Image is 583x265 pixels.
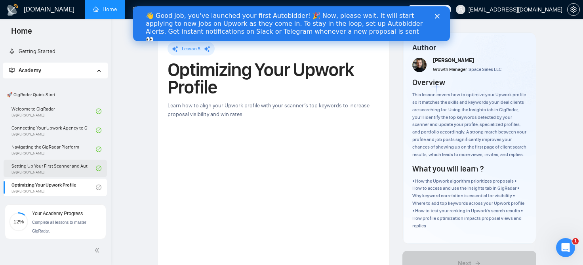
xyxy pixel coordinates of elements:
span: Academy [9,67,41,74]
span: check-circle [96,147,101,152]
span: check-circle [96,166,101,171]
span: Academy [19,67,41,74]
iframe: Intercom live chat banner [133,6,450,41]
h4: Overview [412,77,445,88]
a: rocketGetting Started [9,48,55,55]
h1: Optimizing Your Upwork Profile [168,61,380,96]
span: Growth Manager [433,67,467,72]
span: fund-projection-screen [9,67,15,73]
a: dashboardDashboard [133,6,169,13]
span: 12% [9,219,28,224]
span: check-circle [96,185,101,190]
span: [PERSON_NAME] [433,57,474,64]
img: vlad-t.jpg [412,58,427,72]
div: This lesson covers how to optimize your Upwork profile so it matches the skills and keywords your... [412,91,527,158]
h4: What you will learn ? [412,163,484,174]
span: Home [5,25,38,42]
span: Lesson 5 [182,46,200,51]
span: 🚀 GigRadar Quick Start [4,87,107,103]
a: homeHome [93,6,117,13]
span: 0 [445,5,448,14]
span: Your Academy Progress [32,211,83,216]
a: Navigating the GigRadar PlatformBy[PERSON_NAME] [11,141,96,158]
span: setting [568,6,579,13]
a: Connecting Your Upwork Agency to GigRadarBy[PERSON_NAME] [11,122,96,139]
iframe: Intercom live chat [556,238,575,257]
div: Close [302,7,310,12]
a: searchScanner [185,6,214,13]
span: Complete all lessons to master GigRadar. [32,220,86,233]
span: double-left [94,246,102,254]
div: • How the Upwork algorithm prioritizes proposals • How to access and use the Insights tab in GigR... [412,177,527,230]
a: Optimizing Your Upwork ProfileBy[PERSON_NAME] [11,179,96,196]
a: setting [567,6,580,13]
span: user [458,7,463,12]
a: Welcome to GigRadarBy[PERSON_NAME] [11,103,96,120]
span: check-circle [96,128,101,133]
span: Space Sales LLC [469,67,501,72]
button: setting [567,3,580,16]
img: logo [6,4,19,16]
span: Connects: [419,5,443,14]
h4: Author [412,42,527,53]
span: 1 [572,238,579,244]
span: Learn how to align your Upwork profile with your scanner’s top keywords to increase proposal visi... [168,102,370,118]
div: 👋 Good job, you've launched your first Autobidder! 🎉 Now, please wait. It will start applying to ... [13,6,291,37]
a: Setting Up Your First Scanner and Auto-BidderBy[PERSON_NAME] [11,160,96,177]
li: Getting Started [3,44,108,59]
span: check-circle [96,109,101,114]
